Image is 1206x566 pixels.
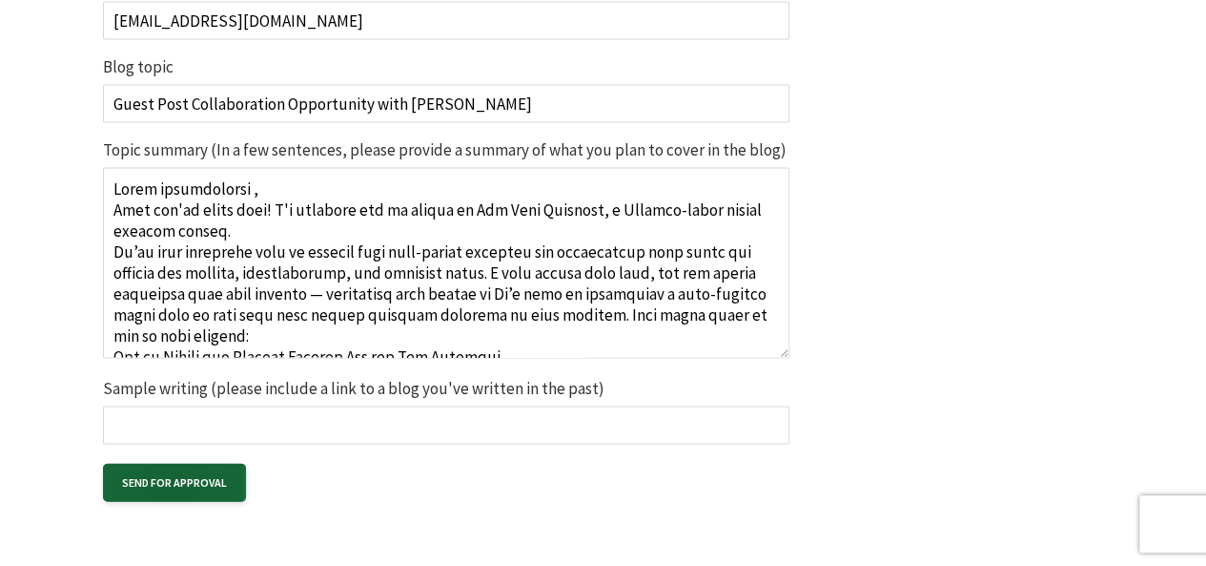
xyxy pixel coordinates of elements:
input: Send for approval [103,464,246,502]
label: Blog topic [103,59,789,123]
input: Blog topic [103,85,789,123]
input: Your email [103,2,789,40]
textarea: Topic summary (In a few sentences, please provide a summary of what you plan to cover in the blog) [103,168,789,359]
input: Sample writing (please include a link to a blog you've written in the past) [103,407,789,445]
label: Sample writing (please include a link to a blog you've written in the past) [103,381,789,445]
label: Topic summary (In a few sentences, please provide a summary of what you plan to cover in the blog) [103,142,789,362]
